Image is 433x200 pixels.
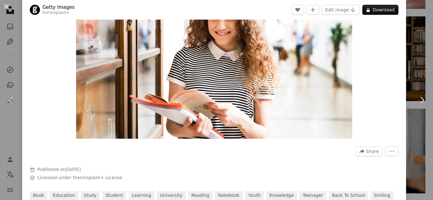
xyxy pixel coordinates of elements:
[188,191,213,200] a: reading
[245,191,264,200] a: youth
[50,191,78,200] a: education
[215,191,242,200] a: notebook
[300,191,326,200] a: teenager
[329,191,368,200] a: back to school
[266,191,297,200] a: knowledge
[129,191,154,200] a: learning
[157,191,186,200] a: university
[37,175,122,181] span: Licensed under the
[37,167,81,172] span: Published on
[80,175,122,180] a: Unsplash+ License
[102,191,126,200] a: student
[66,167,81,172] time: April 15, 2023 at 2:23:08 AM GMT+5:30
[42,4,74,10] a: Getty Images
[291,5,304,15] button: Like
[362,5,398,15] button: Download
[48,10,69,15] a: Unsplash+
[355,146,383,156] button: Share this image
[307,5,319,15] button: Add to Collection
[30,191,47,200] a: book
[30,5,40,15] img: Go to Getty Images's profile
[371,191,393,200] a: smiling
[385,146,398,156] button: More Actions
[322,5,360,15] button: Edit image
[42,10,74,15] div: For
[366,147,379,156] span: Share
[81,191,100,200] a: study
[411,70,433,130] a: Next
